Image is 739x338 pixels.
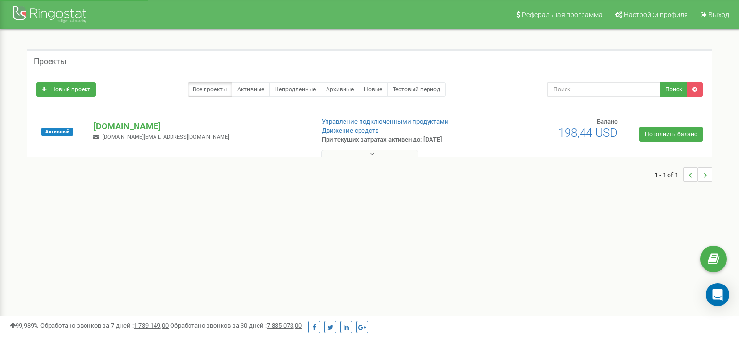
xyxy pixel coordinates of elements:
span: Активный [41,128,73,136]
p: При текущих затратах активен до: [DATE] [322,135,477,144]
div: Open Intercom Messenger [706,283,729,306]
u: 7 835 073,00 [267,322,302,329]
a: Новые [359,82,388,97]
a: Управление подключенными продуктами [322,118,448,125]
u: 1 739 149,00 [134,322,169,329]
span: Выход [708,11,729,18]
input: Поиск [547,82,660,97]
h5: Проекты [34,57,66,66]
a: Архивные [321,82,359,97]
span: 198,44 USD [558,126,618,140]
button: Поиск [660,82,687,97]
a: Непродленные [269,82,321,97]
span: Обработано звонков за 30 дней : [170,322,302,329]
a: Все проекты [188,82,232,97]
a: Движение средств [322,127,378,134]
a: Тестовый период [387,82,446,97]
nav: ... [654,158,712,192]
a: Пополнить баланс [639,127,703,142]
p: [DOMAIN_NAME] [93,120,306,133]
span: Реферальная программа [522,11,602,18]
a: Новый проект [36,82,96,97]
span: Обработано звонков за 7 дней : [40,322,169,329]
span: Настройки профиля [624,11,688,18]
a: Активные [232,82,270,97]
span: 1 - 1 of 1 [654,167,683,182]
span: 99,989% [10,322,39,329]
span: [DOMAIN_NAME][EMAIL_ADDRESS][DOMAIN_NAME] [103,134,229,140]
span: Баланс [597,118,618,125]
